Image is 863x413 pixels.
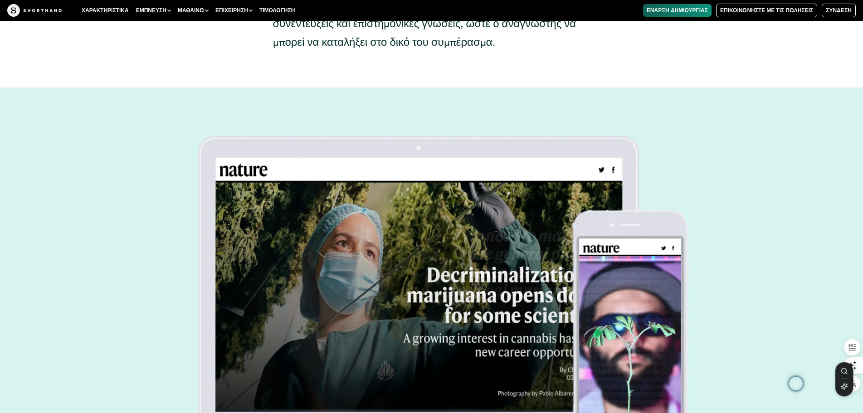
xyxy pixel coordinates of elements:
[136,7,166,14] font: Εμπνευση
[132,4,174,17] button: Εμπνευση
[82,7,129,14] font: Χαρακτηριστικά
[212,4,256,17] button: Επιχείρηση
[7,4,62,17] img: Η Τέχνη
[174,4,212,17] button: Μαθαίνω
[822,4,856,17] a: Σύνδεση
[716,4,817,17] a: Επικοινωνήστε με τις πωλήσεις
[647,7,708,14] font: Έναρξη δημιουργίας
[720,7,813,14] font: Επικοινωνήστε με τις πωλήσεις
[178,7,204,14] font: Μαθαίνω
[215,7,248,14] font: Επιχείρηση
[259,7,295,14] font: Τιμολόγηση
[256,4,298,17] a: Τιμολόγηση
[643,4,712,17] a: Έναρξη δημιουργίας
[826,7,852,14] font: Σύνδεση
[78,4,132,17] a: Χαρακτηριστικά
